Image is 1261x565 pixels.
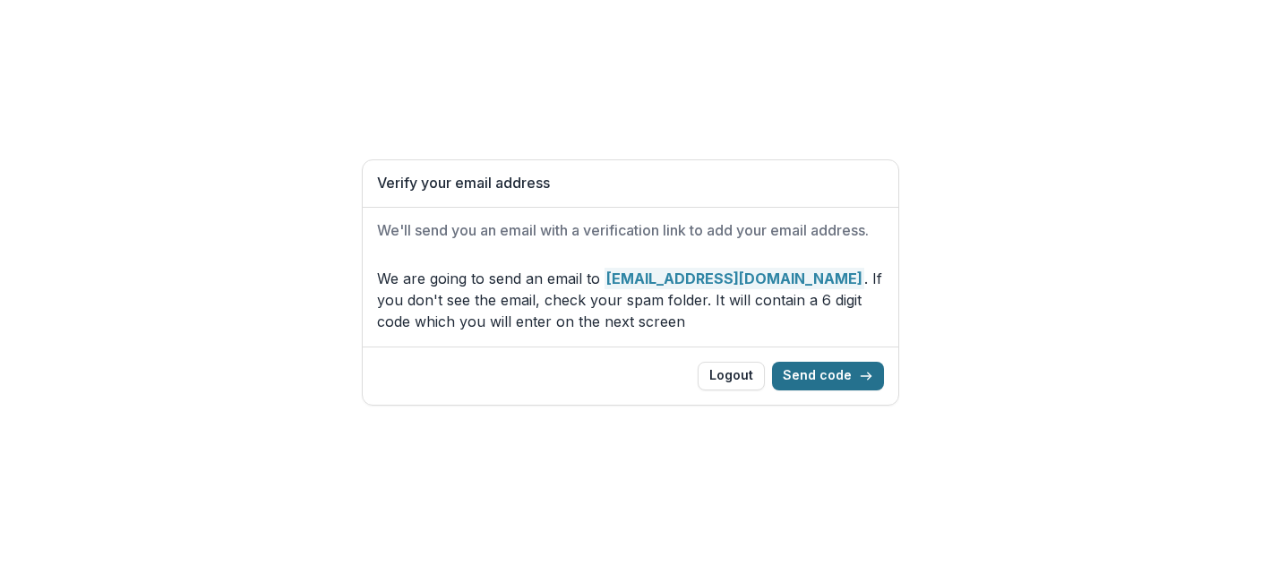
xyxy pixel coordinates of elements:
[698,362,765,390] button: Logout
[377,268,884,332] p: We are going to send an email to . If you don't see the email, check your spam folder. It will co...
[377,222,884,239] h2: We'll send you an email with a verification link to add your email address.
[377,175,884,192] h1: Verify your email address
[605,268,864,289] strong: [EMAIL_ADDRESS][DOMAIN_NAME]
[772,362,884,390] button: Send code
